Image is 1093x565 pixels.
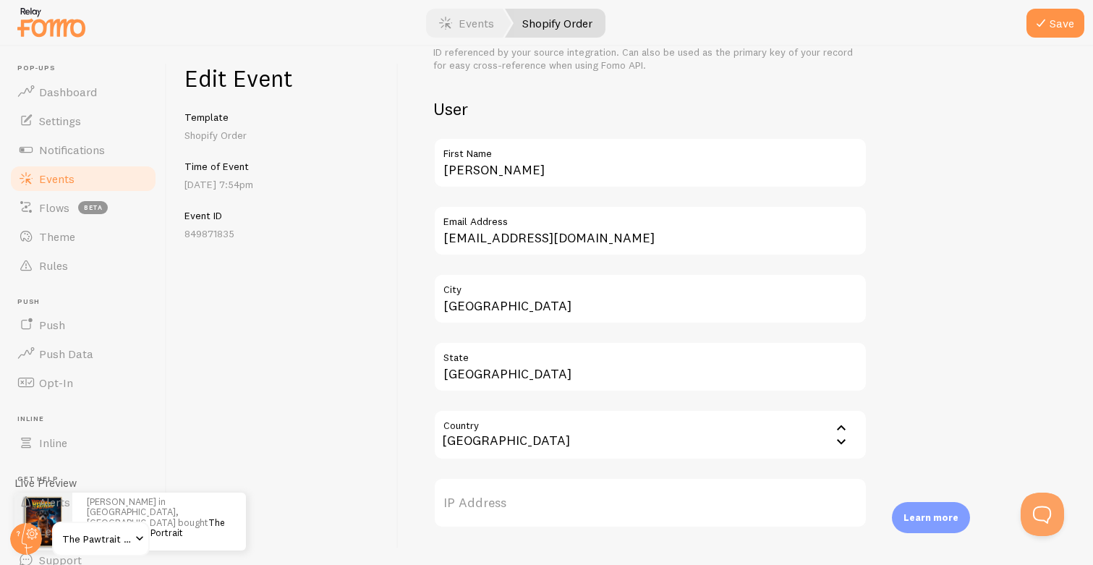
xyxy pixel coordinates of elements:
[184,177,380,192] p: [DATE] 7:54pm
[433,273,867,298] label: City
[184,209,380,222] h5: Event ID
[1021,493,1064,536] iframe: Help Scout Beacon - Open
[184,226,380,241] p: 849871835
[9,368,158,397] a: Opt-In
[9,488,158,517] a: Alerts
[39,318,65,332] span: Push
[9,135,158,164] a: Notifications
[433,98,867,120] h2: User
[78,201,108,214] span: beta
[39,171,75,186] span: Events
[433,341,867,366] label: State
[9,310,158,339] a: Push
[39,229,75,244] span: Theme
[892,502,970,533] div: Learn more
[17,475,158,484] span: Get Help
[15,4,88,41] img: fomo-relay-logo-orange.svg
[39,375,73,390] span: Opt-In
[9,428,158,457] a: Inline
[9,222,158,251] a: Theme
[433,205,867,230] label: Email Address
[184,160,380,173] h5: Time of Event
[9,77,158,106] a: Dashboard
[9,251,158,280] a: Rules
[17,297,158,307] span: Push
[433,477,867,528] label: IP Address
[39,258,68,273] span: Rules
[52,522,150,556] a: The Pawtrait Co
[9,193,158,222] a: Flows beta
[39,495,70,509] span: Alerts
[39,436,67,450] span: Inline
[39,114,81,128] span: Settings
[17,415,158,424] span: Inline
[9,164,158,193] a: Events
[184,111,380,124] h5: Template
[9,517,158,545] a: Learn
[9,106,158,135] a: Settings
[433,409,579,460] div: [GEOGRAPHIC_DATA]
[39,200,69,215] span: Flows
[39,347,93,361] span: Push Data
[17,64,158,73] span: Pop-ups
[9,339,158,368] a: Push Data
[39,143,105,157] span: Notifications
[39,85,97,99] span: Dashboard
[433,137,867,162] label: First Name
[184,64,380,93] h1: Edit Event
[903,511,958,524] p: Learn more
[62,530,131,548] span: The Pawtrait Co
[433,46,867,72] div: ID referenced by your source integration. Can also be used as the primary key of your record for ...
[184,128,380,143] p: Shopify Order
